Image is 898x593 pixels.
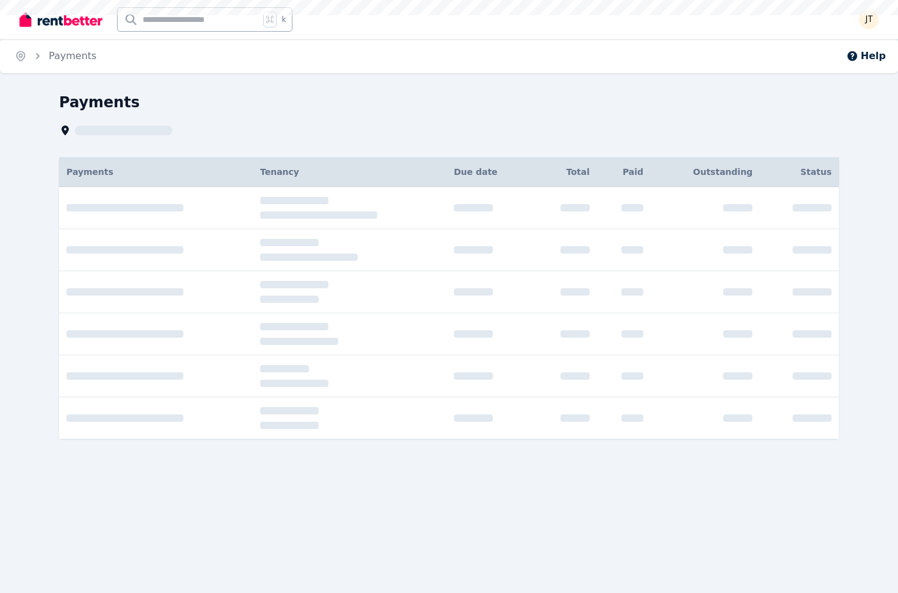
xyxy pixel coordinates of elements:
th: Due date [447,157,532,187]
th: Outstanding [651,157,760,187]
button: Help [846,49,886,63]
th: Status [760,157,839,187]
img: Jamie Taylor [859,10,879,29]
th: Tenancy [253,157,447,187]
a: Payments [49,50,96,62]
span: Payments [66,167,113,177]
img: RentBetter [19,10,102,29]
span: k [281,15,286,24]
h1: Payments [59,93,140,112]
th: Total [532,157,597,187]
th: Paid [597,157,651,187]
